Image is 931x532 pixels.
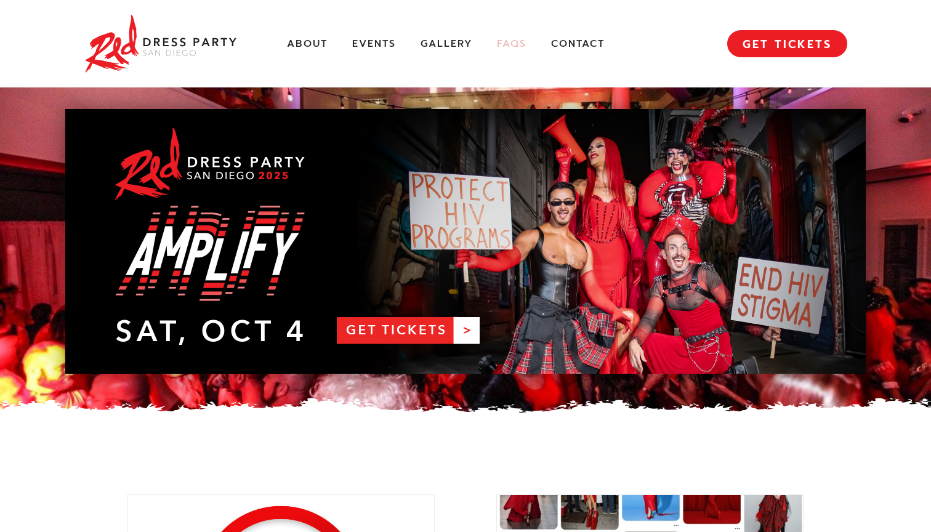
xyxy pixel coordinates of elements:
a: Gallery [421,38,472,50]
a: GET TICKETS [727,30,847,57]
a: About [287,38,328,50]
a: Contact [551,38,605,50]
img: Red Dress Party San Diego [84,12,238,75]
a: Events [352,38,396,50]
a: FAQs [497,38,526,50]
